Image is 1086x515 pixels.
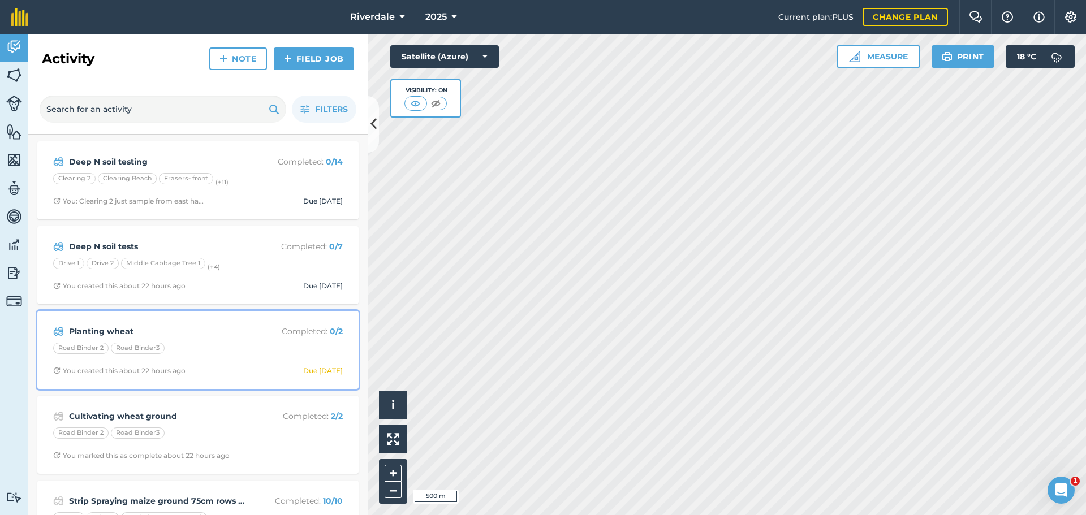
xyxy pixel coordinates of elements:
[53,343,109,354] div: Road Binder 2
[6,152,22,168] img: svg+xml;base64,PHN2ZyB4bWxucz0iaHR0cDovL3d3dy53My5vcmcvMjAwMC9zdmciIHdpZHRoPSI1NiIgaGVpZ2h0PSI2MC...
[6,265,22,282] img: svg+xml;base64,PD94bWwgdmVyc2lvbj0iMS4wIiBlbmNvZGluZz0idXRmLTgiPz4KPCEtLSBHZW5lcmF0b3I6IEFkb2JlIE...
[69,240,248,253] strong: Deep N soil tests
[69,155,248,168] strong: Deep N soil testing
[6,236,22,253] img: svg+xml;base64,PD94bWwgdmVyc2lvbj0iMS4wIiBlbmNvZGluZz0idXRmLTgiPz4KPCEtLSBHZW5lcmF0b3I6IEFkb2JlIE...
[379,391,407,419] button: i
[1071,477,1080,486] span: 1
[216,178,229,186] small: (+ 11 )
[53,452,61,459] img: Clock with arrow pointing clockwise
[6,38,22,55] img: svg+xml;base64,PD94bWwgdmVyc2lvbj0iMS4wIiBlbmNvZGluZz0idXRmLTgiPz4KPCEtLSBHZW5lcmF0b3I6IEFkb2JlIE...
[44,318,352,382] a: Planting wheatCompleted: 0/2Road Binder 2Road Binder3Clock with arrow pointing clockwiseYou creat...
[969,11,982,23] img: Two speech bubbles overlapping with the left bubble in the forefront
[385,482,402,498] button: –
[53,258,84,269] div: Drive 1
[391,398,395,412] span: i
[53,173,96,184] div: Clearing 2
[385,465,402,482] button: +
[44,148,352,213] a: Deep N soil testingCompleted: 0/14Clearing 2Clearing BeachFrasers- front(+11)Clock with arrow poi...
[1064,11,1078,23] img: A cog icon
[6,123,22,140] img: svg+xml;base64,PHN2ZyB4bWxucz0iaHR0cDovL3d3dy53My5vcmcvMjAwMC9zdmciIHdpZHRoPSI1NiIgaGVpZ2h0PSI2MC...
[932,45,995,68] button: Print
[292,96,356,123] button: Filters
[40,96,286,123] input: Search for an activity
[6,96,22,111] img: svg+xml;base64,PD94bWwgdmVyc2lvbj0iMS4wIiBlbmNvZGluZz0idXRmLTgiPz4KPCEtLSBHZW5lcmF0b3I6IEFkb2JlIE...
[323,496,343,506] strong: 10 / 10
[69,410,248,422] strong: Cultivating wheat ground
[274,47,354,70] a: Field Job
[53,324,64,338] img: svg+xml;base64,PD94bWwgdmVyc2lvbj0iMS4wIiBlbmNvZGluZz0idXRmLTgiPz4KPCEtLSBHZW5lcmF0b3I6IEFkb2JlIE...
[6,293,22,309] img: svg+xml;base64,PD94bWwgdmVyc2lvbj0iMS4wIiBlbmNvZGluZz0idXRmLTgiPz4KPCEtLSBHZW5lcmF0b3I6IEFkb2JlIE...
[1033,10,1045,24] img: svg+xml;base64,PHN2ZyB4bWxucz0iaHR0cDovL3d3dy53My5vcmcvMjAwMC9zdmciIHdpZHRoPSIxNyIgaGVpZ2h0PSIxNy...
[284,52,292,66] img: svg+xml;base64,PHN2ZyB4bWxucz0iaHR0cDovL3d3dy53My5vcmcvMjAwMC9zdmciIHdpZHRoPSIxNCIgaGVpZ2h0PSIyNC...
[44,403,352,467] a: Cultivating wheat groundCompleted: 2/2Road Binder 2Road Binder3Clock with arrow pointing clockwis...
[329,241,343,252] strong: 0 / 7
[253,240,343,253] p: Completed :
[111,343,165,354] div: Road Binder3
[11,8,28,26] img: fieldmargin Logo
[53,366,186,375] div: You created this about 22 hours ago
[330,326,343,336] strong: 0 / 2
[425,10,447,24] span: 2025
[1006,45,1075,68] button: 18 °C
[6,67,22,84] img: svg+xml;base64,PHN2ZyB4bWxucz0iaHR0cDovL3d3dy53My5vcmcvMjAwMC9zdmciIHdpZHRoPSI1NiIgaGVpZ2h0PSI2MC...
[326,157,343,167] strong: 0 / 14
[404,86,447,95] div: Visibility: On
[253,495,343,507] p: Completed :
[53,197,61,205] img: Clock with arrow pointing clockwise
[121,258,205,269] div: Middle Cabbage Tree 1
[837,45,920,68] button: Measure
[209,47,267,70] a: Note
[315,103,348,115] span: Filters
[98,173,157,184] div: Clearing Beach
[269,102,279,116] img: svg+xml;base64,PHN2ZyB4bWxucz0iaHR0cDovL3d3dy53My5vcmcvMjAwMC9zdmciIHdpZHRoPSIxOSIgaGVpZ2h0PSIyNC...
[159,173,213,184] div: Frasers- front
[303,282,343,291] div: Due [DATE]
[87,258,119,269] div: Drive 2
[208,263,220,271] small: (+ 4 )
[942,50,953,63] img: svg+xml;base64,PHN2ZyB4bWxucz0iaHR0cDovL3d3dy53My5vcmcvMjAwMC9zdmciIHdpZHRoPSIxOSIgaGVpZ2h0PSIyNC...
[387,433,399,445] img: Four arrows, one pointing top left, one top right, one bottom right and the last bottom left
[331,411,343,421] strong: 2 / 2
[390,45,499,68] button: Satellite (Azure)
[53,409,64,423] img: svg+xml;base64,PD94bWwgdmVyc2lvbj0iMS4wIiBlbmNvZGluZz0idXRmLTgiPz4KPCEtLSBHZW5lcmF0b3I6IEFkb2JlIE...
[429,98,443,109] img: svg+xml;base64,PHN2ZyB4bWxucz0iaHR0cDovL3d3dy53My5vcmcvMjAwMC9zdmciIHdpZHRoPSI1MCIgaGVpZ2h0PSI0MC...
[111,427,165,439] div: Road Binder3
[778,11,854,23] span: Current plan : PLUS
[53,197,204,206] div: You: Clearing 2 just sample from east ha...
[53,155,64,168] img: svg+xml;base64,PD94bWwgdmVyc2lvbj0iMS4wIiBlbmNvZGluZz0idXRmLTgiPz4KPCEtLSBHZW5lcmF0b3I6IEFkb2JlIE...
[6,492,22,503] img: svg+xml;base64,PD94bWwgdmVyc2lvbj0iMS4wIiBlbmNvZGluZz0idXRmLTgiPz4KPCEtLSBHZW5lcmF0b3I6IEFkb2JlIE...
[53,427,109,439] div: Road Binder 2
[1001,11,1014,23] img: A question mark icon
[253,410,343,422] p: Completed :
[69,495,248,507] strong: Strip Spraying maize ground 75cm rows with 25cm per row sprayed
[1017,45,1036,68] span: 18 ° C
[6,180,22,197] img: svg+xml;base64,PD94bWwgdmVyc2lvbj0iMS4wIiBlbmNvZGluZz0idXRmLTgiPz4KPCEtLSBHZW5lcmF0b3I6IEFkb2JlIE...
[849,51,860,62] img: Ruler icon
[1048,477,1075,504] iframe: Intercom live chat
[69,325,248,337] strong: Planting wheat
[408,98,423,109] img: svg+xml;base64,PHN2ZyB4bWxucz0iaHR0cDovL3d3dy53My5vcmcvMjAwMC9zdmciIHdpZHRoPSI1MCIgaGVpZ2h0PSI0MC...
[53,494,64,508] img: svg+xml;base64,PD94bWwgdmVyc2lvbj0iMS4wIiBlbmNvZGluZz0idXRmLTgiPz4KPCEtLSBHZW5lcmF0b3I6IEFkb2JlIE...
[42,50,94,68] h2: Activity
[253,325,343,337] p: Completed :
[863,8,948,26] a: Change plan
[303,366,343,375] div: Due [DATE]
[6,208,22,225] img: svg+xml;base64,PD94bWwgdmVyc2lvbj0iMS4wIiBlbmNvZGluZz0idXRmLTgiPz4KPCEtLSBHZW5lcmF0b3I6IEFkb2JlIE...
[1045,45,1068,68] img: svg+xml;base64,PD94bWwgdmVyc2lvbj0iMS4wIiBlbmNvZGluZz0idXRmLTgiPz4KPCEtLSBHZW5lcmF0b3I6IEFkb2JlIE...
[53,282,186,291] div: You created this about 22 hours ago
[53,367,61,374] img: Clock with arrow pointing clockwise
[53,451,230,460] div: You marked this as complete about 22 hours ago
[53,282,61,289] img: Clock with arrow pointing clockwise
[44,233,352,297] a: Deep N soil testsCompleted: 0/7Drive 1Drive 2Middle Cabbage Tree 1(+4)Clock with arrow pointing c...
[253,155,343,168] p: Completed :
[53,240,64,253] img: svg+xml;base64,PD94bWwgdmVyc2lvbj0iMS4wIiBlbmNvZGluZz0idXRmLTgiPz4KPCEtLSBHZW5lcmF0b3I6IEFkb2JlIE...
[303,197,343,206] div: Due [DATE]
[219,52,227,66] img: svg+xml;base64,PHN2ZyB4bWxucz0iaHR0cDovL3d3dy53My5vcmcvMjAwMC9zdmciIHdpZHRoPSIxNCIgaGVpZ2h0PSIyNC...
[350,10,395,24] span: Riverdale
